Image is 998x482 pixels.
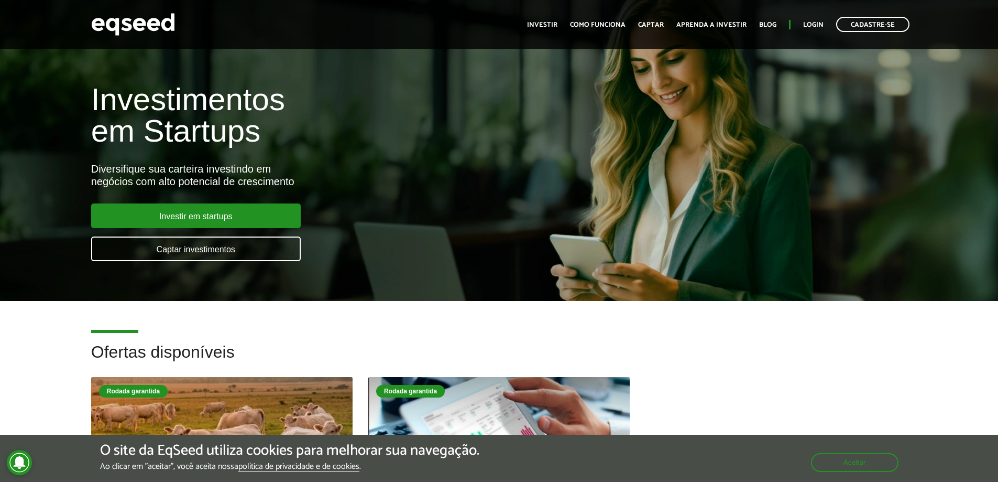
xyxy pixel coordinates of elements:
a: Cadastre-se [836,17,909,32]
a: Blog [759,22,776,28]
h5: O site da EqSeed utiliza cookies para melhorar sua navegação. [100,443,479,459]
button: Aceitar [811,453,898,472]
div: Rodada garantida [376,385,445,398]
a: política de privacidade e de cookies [238,463,359,472]
div: Rodada garantida [99,385,168,398]
a: Aprenda a investir [676,22,747,28]
a: Captar [638,22,664,28]
div: Diversifique sua carteira investindo em negócios com alto potencial de crescimento [91,163,575,188]
h2: Ofertas disponíveis [91,343,907,377]
a: Como funciona [570,22,626,28]
a: Investir [527,22,557,28]
a: Captar investimentos [91,237,301,261]
h1: Investimentos em Startups [91,84,575,147]
img: EqSeed [91,10,175,38]
a: Investir em startups [91,203,301,228]
a: Login [803,22,824,28]
p: Ao clicar em "aceitar", você aceita nossa . [100,462,479,472]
